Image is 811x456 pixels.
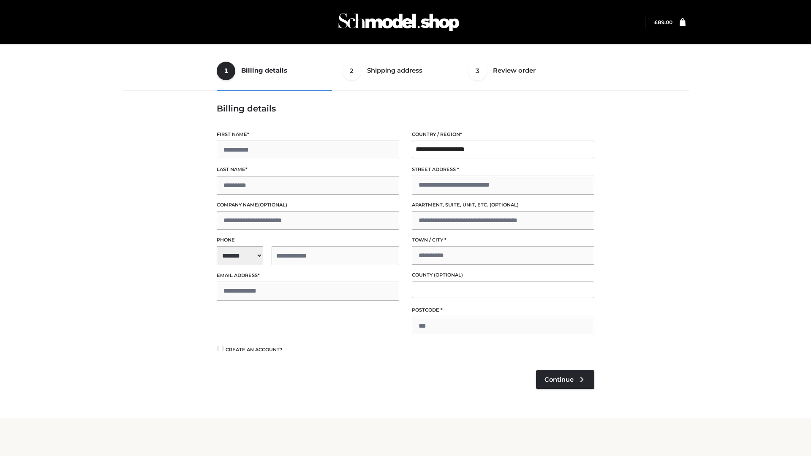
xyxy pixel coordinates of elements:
[654,19,658,25] span: £
[217,103,594,114] h3: Billing details
[490,202,519,208] span: (optional)
[258,202,287,208] span: (optional)
[536,370,594,389] a: Continue
[654,19,672,25] a: £89.00
[217,201,399,209] label: Company name
[412,271,594,279] label: County
[654,19,672,25] bdi: 89.00
[434,272,463,278] span: (optional)
[217,130,399,138] label: First name
[217,236,399,244] label: Phone
[217,346,224,351] input: Create an account?
[217,271,399,280] label: Email address
[412,166,594,174] label: Street address
[412,306,594,314] label: Postcode
[412,130,594,138] label: Country / Region
[217,166,399,174] label: Last name
[412,236,594,244] label: Town / City
[226,347,283,353] span: Create an account?
[335,5,462,39] img: Schmodel Admin 964
[412,201,594,209] label: Apartment, suite, unit, etc.
[544,376,574,383] span: Continue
